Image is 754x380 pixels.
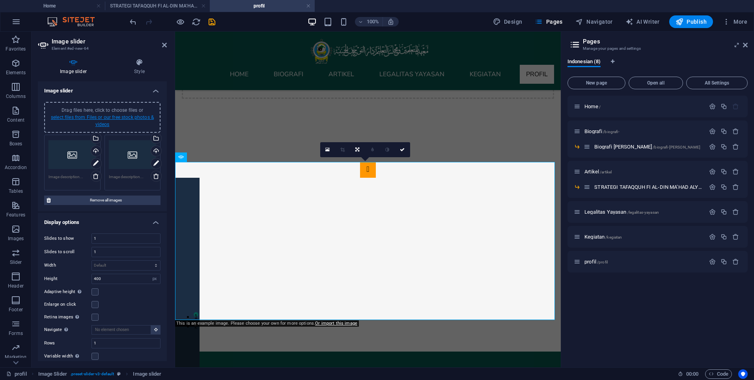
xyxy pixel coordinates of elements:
h4: Style [112,58,167,75]
div: Settings [709,233,716,240]
button: All Settings [686,77,748,89]
span: Indonesian (8) [567,57,601,68]
p: Tables [9,188,23,194]
button: Open all [629,77,683,89]
span: Publish [676,18,707,26]
span: Click to select. Double-click to edit [133,369,161,379]
label: Retina images [44,312,91,322]
button: 1 [19,280,23,285]
span: Biografi [PERSON_NAME] [594,144,700,150]
div: Remove [732,128,739,135]
button: Code [705,369,732,379]
span: : [692,371,693,377]
h4: profil [210,2,315,10]
span: /biografi-[PERSON_NAME] [653,145,700,149]
p: Slider [10,259,22,265]
button: Publish [669,15,713,28]
div: Kegiatan/kegiatan [582,234,705,239]
a: Or import this image [315,321,357,326]
div: Biografi/biografi- [582,129,705,134]
span: Kegiatan [584,234,622,240]
div: Remove [732,143,739,150]
div: Remove [732,184,739,190]
div: Remove [732,209,739,215]
div: img-small.jpg [49,139,96,171]
button: 2 [19,290,23,295]
a: Blur [365,142,380,157]
button: More [719,15,750,28]
p: Marketing [5,354,26,360]
div: Duplicate [720,128,727,135]
span: / [599,105,601,109]
span: Open all [632,81,679,85]
button: AI Writer [622,15,663,28]
div: Duplicate [720,209,727,215]
span: AI Writer [625,18,660,26]
span: More [722,18,747,26]
button: Pages [532,15,565,28]
span: . preset-slider-v3-default [70,369,114,379]
label: Variable width [44,352,91,361]
div: Home/ [582,104,705,109]
a: Click to cancel selection. Double-click to open Pages [6,369,27,379]
span: Click to open page [584,103,601,109]
button: Remove all images [44,196,161,205]
span: Remove all images [53,196,158,205]
span: Click to open page [584,259,608,265]
p: Boxes [9,141,22,147]
p: Images [8,235,24,242]
button: Design [490,15,526,28]
label: Slides to scroll [44,250,91,254]
a: Confirm ( Ctrl ⏎ ) [395,142,410,157]
p: Footer [9,307,23,313]
span: /kegiatan [605,235,622,239]
div: Settings [709,128,716,135]
p: Favorites [6,46,26,52]
div: Artikel/artikel [582,169,705,174]
div: Duplicate [720,103,727,110]
label: Navigate [44,325,91,335]
h3: Manage your pages and settings [583,45,732,52]
label: Rows [44,341,91,345]
div: The startpage cannot be deleted [732,103,739,110]
div: This is an example image. Please choose your own for more options. [175,320,359,327]
i: Undo: Add element (Ctrl+Z) [129,17,138,26]
span: Click to open page [584,169,612,175]
span: All Settings [690,81,744,85]
button: Usercentrics [738,369,748,379]
img: Editor Logo [45,17,105,26]
h6: 100% [367,17,379,26]
span: Legalitas Yayasan [584,209,659,215]
span: Code [709,369,728,379]
label: Height [44,277,91,281]
span: /legalitas-yayasan [627,210,659,214]
span: /artikel [600,170,612,174]
button: reload [191,17,201,26]
i: Save (Ctrl+S) [207,17,216,26]
span: 00 00 [686,369,698,379]
input: No element chosen [91,325,151,335]
span: /biografi- [603,130,619,134]
h4: Display options [38,213,167,227]
span: Biografi [584,128,620,134]
h6: Session time [678,369,699,379]
label: Enlarge on click [44,300,91,309]
button: 100% [355,17,383,26]
p: Features [6,212,25,218]
i: Reload page [192,17,201,26]
div: Settings [709,103,716,110]
div: Legalitas Yayasan/legalitas-yayasan [582,209,705,214]
div: Biografi [PERSON_NAME]/biografi-[PERSON_NAME] [592,144,705,149]
span: Design [493,18,523,26]
h2: Pages [583,38,748,45]
label: Adaptive height [44,287,91,297]
p: Content [7,117,24,123]
div: profil/profil [582,259,705,264]
i: This element is a customizable preset [117,372,121,376]
span: Navigator [575,18,613,26]
a: Greyscale [380,142,395,157]
span: New page [571,81,622,85]
span: Click to select. Double-click to edit [38,369,67,379]
h2: Image slider [52,38,167,45]
label: Width [44,263,91,267]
